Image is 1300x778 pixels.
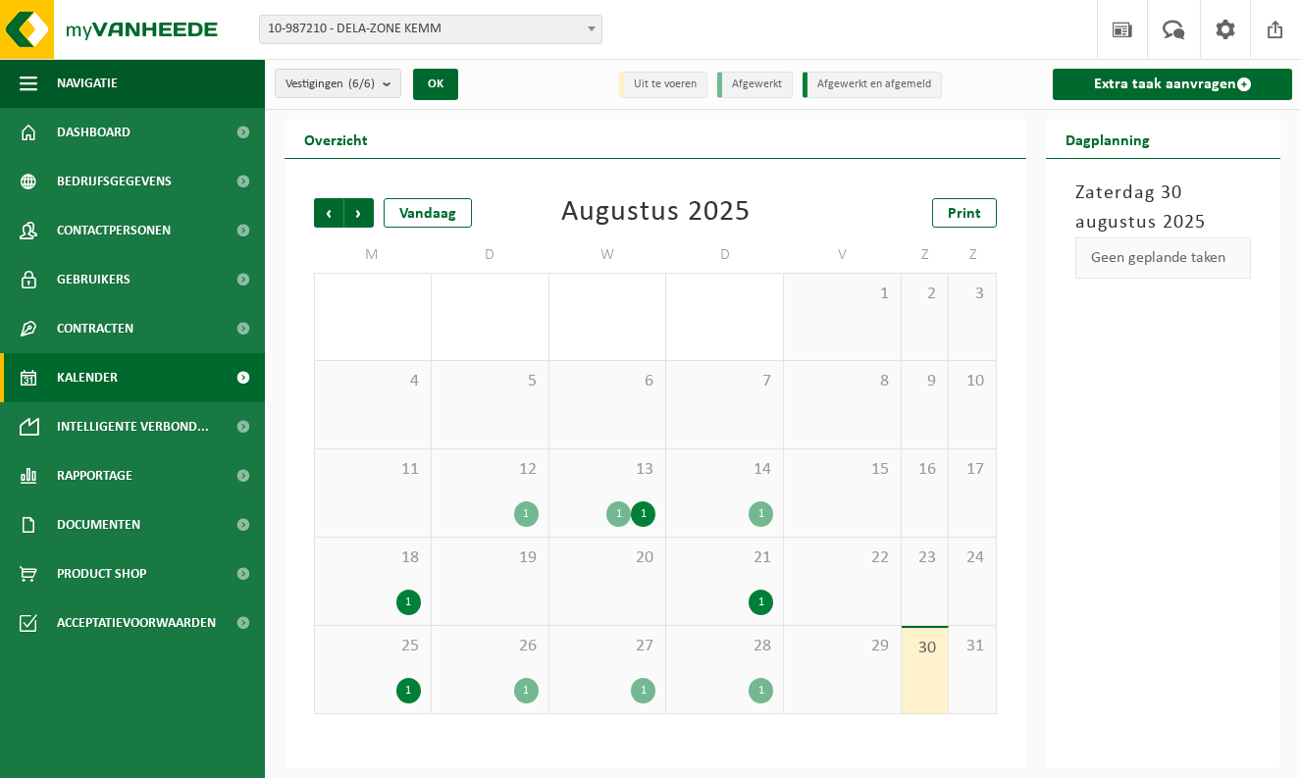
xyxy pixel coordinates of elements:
span: 10 [959,371,986,392]
span: Vestigingen [286,70,375,99]
a: Extra taak aanvragen [1053,69,1292,100]
span: 15 [794,459,891,481]
span: 10-987210 - DELA-ZONE KEMM [259,15,602,44]
div: 1 [396,678,421,703]
span: 28 [676,636,773,657]
span: 17 [959,459,986,481]
span: 18 [325,547,421,569]
span: 23 [911,547,939,569]
span: 8 [794,371,891,392]
h2: Overzicht [285,120,388,158]
div: 1 [749,678,773,703]
span: 3 [959,284,986,305]
td: Z [902,237,950,273]
h3: Zaterdag 30 augustus 2025 [1075,179,1251,237]
td: W [549,237,667,273]
span: 20 [559,547,656,569]
span: Dashboard [57,108,130,157]
span: 24 [959,547,986,569]
li: Uit te voeren [619,72,707,98]
span: 25 [325,636,421,657]
span: 5 [442,371,539,392]
span: 16 [911,459,939,481]
td: V [784,237,902,273]
div: Augustus 2025 [561,198,751,228]
li: Afgewerkt en afgemeld [803,72,942,98]
span: Acceptatievoorwaarden [57,598,216,648]
span: Vorige [314,198,343,228]
span: 6 [559,371,656,392]
span: Rapportage [57,451,132,500]
span: 26 [442,636,539,657]
span: 29 [794,636,891,657]
span: Documenten [57,500,140,549]
span: 22 [794,547,891,569]
span: Product Shop [57,549,146,598]
div: 1 [631,678,655,703]
button: Vestigingen(6/6) [275,69,401,98]
span: Volgende [344,198,374,228]
div: 1 [749,590,773,615]
span: Intelligente verbond... [57,402,209,451]
span: 13 [559,459,656,481]
span: Bedrijfsgegevens [57,157,172,206]
span: Contactpersonen [57,206,171,255]
span: 31 [959,636,986,657]
a: Print [932,198,997,228]
div: Vandaag [384,198,472,228]
span: 12 [442,459,539,481]
div: 1 [396,590,421,615]
span: Print [948,206,981,222]
span: 1 [794,284,891,305]
span: 2 [911,284,939,305]
span: 14 [676,459,773,481]
div: 1 [749,501,773,527]
span: 9 [911,371,939,392]
span: 4 [325,371,421,392]
td: D [432,237,549,273]
div: 1 [606,501,631,527]
td: M [314,237,432,273]
span: Navigatie [57,59,118,108]
span: Gebruikers [57,255,130,304]
span: 30 [911,638,939,659]
li: Afgewerkt [717,72,793,98]
span: 21 [676,547,773,569]
div: 1 [631,501,655,527]
span: 11 [325,459,421,481]
div: Geen geplande taken [1075,237,1251,279]
span: Contracten [57,304,133,353]
td: Z [949,237,997,273]
span: 27 [559,636,656,657]
span: 7 [676,371,773,392]
div: 1 [514,501,539,527]
div: 1 [514,678,539,703]
span: Kalender [57,353,118,402]
span: 10-987210 - DELA-ZONE KEMM [260,16,601,43]
td: D [666,237,784,273]
h2: Dagplanning [1046,120,1170,158]
span: 19 [442,547,539,569]
count: (6/6) [348,78,375,90]
button: OK [413,69,458,100]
